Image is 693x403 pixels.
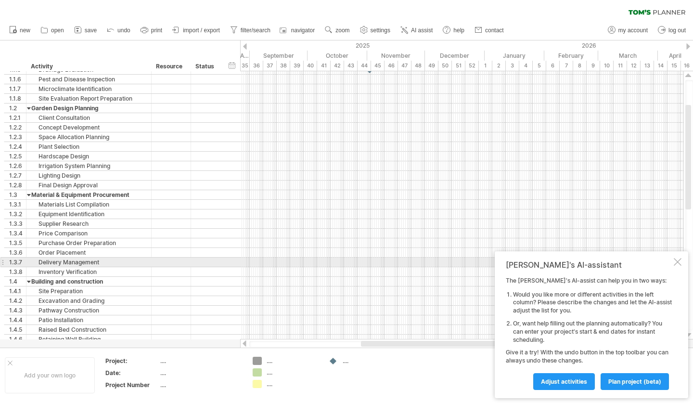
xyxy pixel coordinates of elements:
span: print [151,27,162,34]
div: 51 [452,61,465,71]
div: March 2026 [598,51,658,61]
div: 48 [411,61,425,71]
div: Materials List Compilation [31,200,146,209]
span: log out [668,27,686,34]
div: 49 [425,61,438,71]
a: help [440,24,467,37]
div: Client Consultation [31,113,146,122]
a: undo [104,24,133,37]
div: 1.2.6 [9,161,26,170]
div: 5 [533,61,546,71]
div: 1.4.2 [9,296,26,305]
div: 35 [236,61,250,71]
span: navigator [291,27,315,34]
div: Resource [156,62,185,71]
div: .... [267,380,319,388]
div: 10 [600,61,614,71]
span: zoom [335,27,349,34]
div: Activity [31,62,146,71]
a: open [38,24,67,37]
a: filter/search [228,24,273,37]
div: Excavation and Grading [31,296,146,305]
div: 44 [358,61,371,71]
a: zoom [322,24,352,37]
div: October 2025 [308,51,367,61]
div: Project: [105,357,158,365]
div: 1.1.7 [9,84,26,93]
div: Delivery Management [31,258,146,267]
div: 1.2.7 [9,171,26,180]
span: settings [371,27,390,34]
div: Pathway Construction [31,306,146,315]
div: 2 [492,61,506,71]
div: Site Preparation [31,286,146,296]
div: 1.2.1 [9,113,26,122]
div: Pest and Disease Inspection [31,75,146,84]
div: .... [160,357,241,365]
div: .... [160,369,241,377]
div: Purchase Order Preparation [31,238,146,247]
div: Plant Selection [31,142,146,151]
a: my account [605,24,651,37]
div: 1.4.3 [9,306,26,315]
span: open [51,27,64,34]
div: 1.2.8 [9,181,26,190]
div: January 2026 [485,51,544,61]
div: [PERSON_NAME]'s AI-assistant [506,260,672,270]
div: .... [160,381,241,389]
div: 45 [371,61,385,71]
div: Date: [105,369,158,377]
div: 1.3.1 [9,200,26,209]
div: 1.4 [9,277,26,286]
div: 1.3.2 [9,209,26,219]
div: 8 [573,61,587,71]
span: Adjust activities [541,378,587,385]
div: 1.4.1 [9,286,26,296]
div: Price Comparison [31,229,146,238]
span: save [85,27,97,34]
div: 38 [277,61,290,71]
div: 15 [667,61,681,71]
div: Inventory Verification [31,267,146,276]
div: 1.1.6 [9,75,26,84]
div: .... [267,368,319,377]
div: Garden Design Planning [31,104,146,113]
span: import / export [183,27,220,34]
div: 1.3.7 [9,258,26,267]
div: Retaining Wall Building [31,335,146,344]
a: print [138,24,165,37]
div: Add your own logo [5,357,95,393]
div: 46 [385,61,398,71]
li: Or, want help filling out the planning automatically? You can enter your project's start & end da... [513,320,672,344]
div: 36 [250,61,263,71]
div: The [PERSON_NAME]'s AI-assist can help you in two ways: Give it a try! With the undo button in th... [506,277,672,390]
div: 1.3.6 [9,248,26,257]
a: log out [655,24,689,37]
div: December 2025 [425,51,485,61]
div: Microclimate Identification [31,84,146,93]
div: 13 [641,61,654,71]
div: 14 [654,61,667,71]
div: 1.3.4 [9,229,26,238]
span: new [20,27,30,34]
div: Order Placement [31,248,146,257]
div: 50 [438,61,452,71]
div: 37 [263,61,277,71]
span: my account [618,27,648,34]
span: help [453,27,464,34]
div: 6 [546,61,560,71]
div: 42 [331,61,344,71]
a: new [7,24,33,37]
span: plan project (beta) [608,378,661,385]
a: import / export [170,24,223,37]
div: Patio Installation [31,315,146,325]
span: undo [117,27,130,34]
div: 4 [519,61,533,71]
div: 1.3.8 [9,267,26,276]
div: 47 [398,61,411,71]
div: 1.2.3 [9,132,26,142]
div: Concept Development [31,123,146,132]
div: 11 [614,61,627,71]
div: November 2025 [367,51,425,61]
li: Would you like more or different activities in the left column? Please describe the changes and l... [513,291,672,315]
